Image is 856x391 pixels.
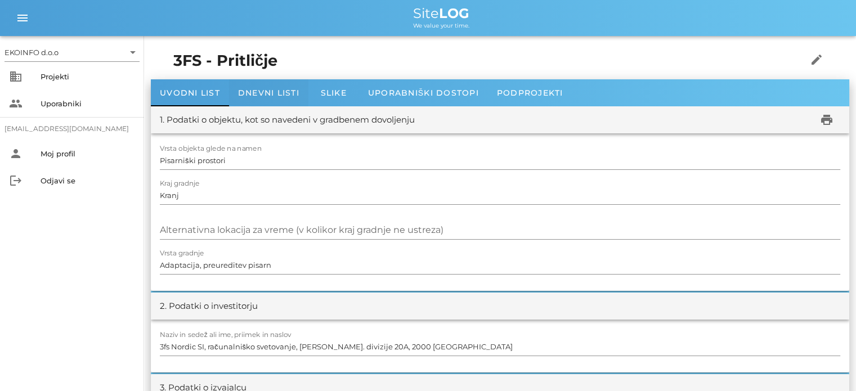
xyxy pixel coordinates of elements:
[5,47,59,57] div: EKOINFO d.o.o
[9,174,23,187] i: logout
[160,249,204,258] label: Vrsta gradnje
[800,337,856,391] div: Pripomoček za klepet
[9,70,23,83] i: business
[41,99,135,108] div: Uporabniki
[5,43,140,61] div: EKOINFO d.o.o
[800,337,856,391] iframe: Chat Widget
[238,88,299,98] span: Dnevni listi
[413,5,469,21] span: Site
[160,179,200,188] label: Kraj gradnje
[160,145,262,153] label: Vrsta objekta glede na namen
[160,300,258,313] div: 2. Podatki o investitorju
[820,113,833,127] i: print
[439,5,469,21] b: LOG
[160,331,292,339] label: Naziv in sedež ali ime, priimek in naslov
[160,114,415,127] div: 1. Podatki o objektu, kot so navedeni v gradbenem dovoljenju
[413,22,469,29] span: We value your time.
[368,88,479,98] span: Uporabniški dostopi
[41,149,135,158] div: Moj profil
[160,88,220,98] span: Uvodni list
[810,53,823,66] i: edit
[9,147,23,160] i: person
[321,88,347,98] span: Slike
[9,97,23,110] i: people
[173,50,772,73] h1: 3FS - Pritličje
[126,46,140,59] i: arrow_drop_down
[497,88,563,98] span: Podprojekti
[41,72,135,81] div: Projekti
[16,11,29,25] i: menu
[41,176,135,185] div: Odjavi se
